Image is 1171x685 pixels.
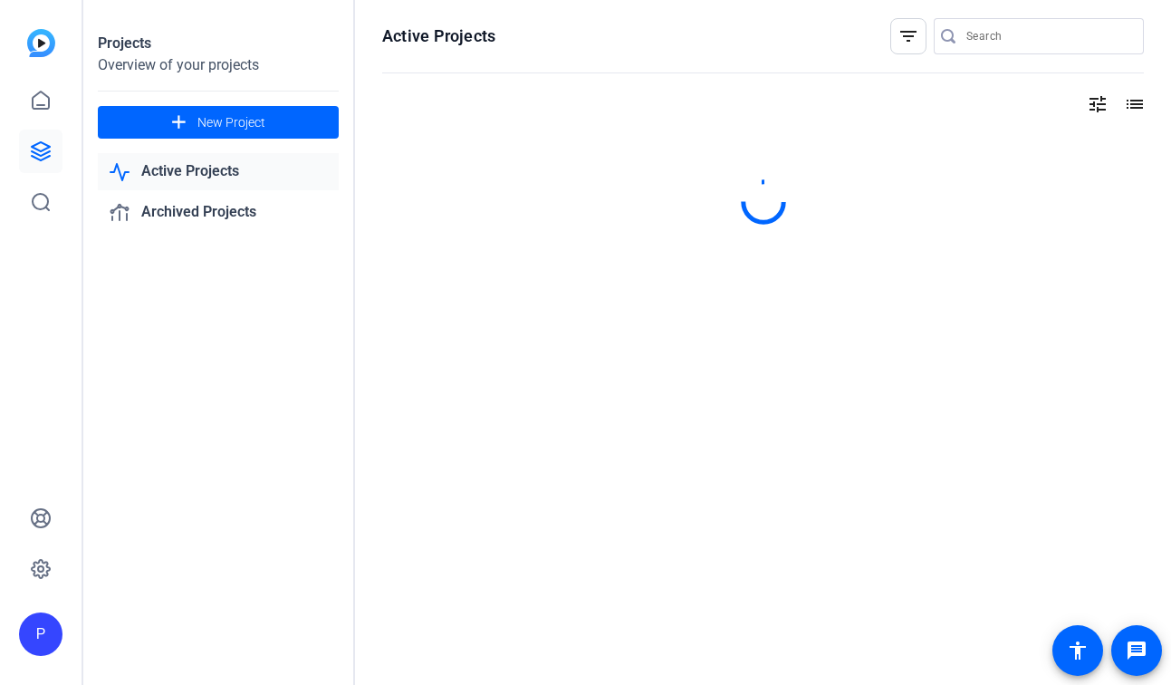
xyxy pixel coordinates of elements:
mat-icon: filter_list [897,25,919,47]
mat-icon: message [1126,640,1147,661]
mat-icon: tune [1087,93,1109,115]
a: Active Projects [98,153,339,190]
input: Search [966,25,1129,47]
div: Overview of your projects [98,54,339,76]
mat-icon: accessibility [1067,640,1089,661]
h1: Active Projects [382,25,495,47]
a: Archived Projects [98,194,339,231]
mat-icon: add [168,111,190,134]
img: blue-gradient.svg [27,29,55,57]
mat-icon: list [1122,93,1144,115]
div: Projects [98,33,339,54]
button: New Project [98,106,339,139]
div: P [19,613,62,656]
span: New Project [197,113,265,132]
